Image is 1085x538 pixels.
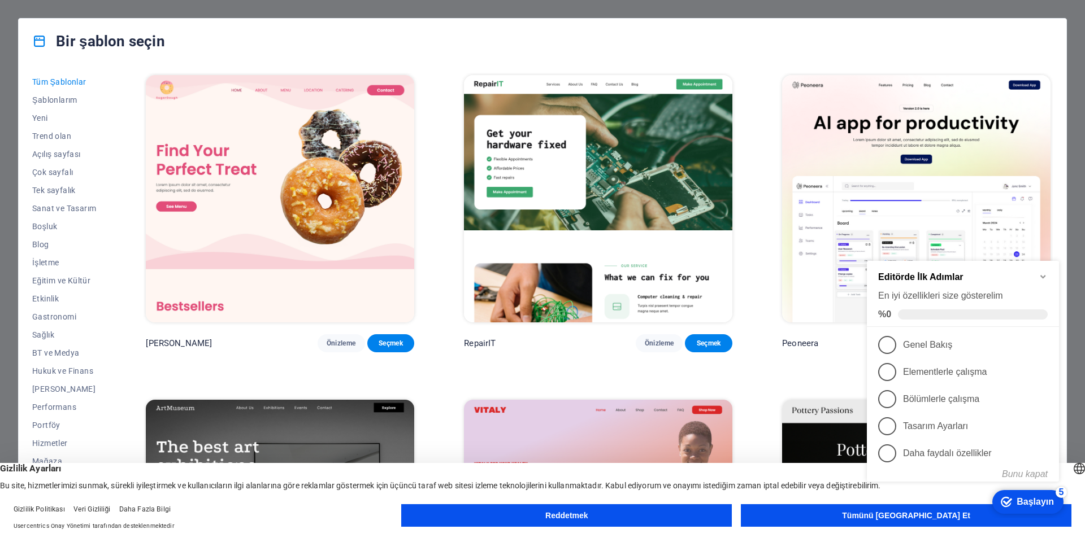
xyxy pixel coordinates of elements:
button: Önizleme [636,334,683,352]
font: 5 [197,243,202,253]
font: Şablonlarım [32,95,77,104]
font: Peoneera [782,338,818,348]
font: %0 [16,65,29,75]
font: [PERSON_NAME] [146,338,212,348]
button: BT ve Medya [32,344,96,362]
button: Sanat ve Tasarım [32,199,96,217]
button: Gastronomi [32,308,96,326]
font: RepairIT [464,338,496,348]
font: Bir şablon seçin [56,33,165,50]
li: Bölümlerle çalışma [5,142,197,169]
button: [PERSON_NAME] [32,380,96,398]
font: Gastronomi [32,312,76,321]
font: Tek sayfalık [32,186,76,195]
button: İşletme [32,253,96,272]
div: Başlayın 5 ürün kaldı, %0 tamamlandı [130,246,201,270]
img: Peoneera [782,75,1051,322]
button: Seçmek [367,334,415,352]
font: Boşluk [32,222,57,231]
button: Bunu kapat [140,225,185,235]
font: Blog [32,240,49,249]
li: Elementlerle çalışma [5,115,197,142]
font: Açılış sayfası [32,150,81,159]
font: Performans [32,403,76,412]
button: Trend olan [32,127,96,145]
button: Açılış sayfası [32,145,96,163]
img: RepairIT [464,75,732,322]
font: Etkinlik [32,294,59,303]
font: Tasarım Ayarları [41,177,106,187]
li: Genel Bakış [5,88,197,115]
li: Tasarım Ayarları [5,169,197,196]
font: Başlayın [154,253,192,263]
button: Performans [32,398,96,416]
img: Şeker Hamuru [146,75,414,322]
font: Genel Bakış [41,96,90,106]
button: Sağlık [32,326,96,344]
font: Bölümlerle çalışma [41,150,117,160]
font: Trend olan [32,132,71,141]
font: Seçmek [697,339,721,347]
font: Bunu kapat [140,225,185,235]
button: Önizleme [318,334,365,352]
font: Hizmetler [32,439,68,448]
button: Eğitim ve Kültür [32,272,96,290]
button: Boşluk [32,217,96,235]
font: Sağlık [32,330,54,339]
font: Portföy [32,421,60,430]
font: [PERSON_NAME] [32,384,96,393]
font: Tüm Şablonlar [32,77,86,86]
font: Seçmek [379,339,403,347]
li: Daha faydalı özellikler [5,196,197,223]
button: Portföy [32,416,96,434]
font: Hukuk ve Finans [32,366,93,375]
font: Önizleme [645,339,674,347]
font: Önizleme [327,339,356,347]
font: Elementlerle çalışma [41,123,125,133]
button: Etkinlik [32,290,96,308]
button: Tek sayfalık [32,181,96,199]
font: Sanat ve Tasarım [32,204,96,213]
font: Mağaza [32,457,62,466]
font: Yeni [32,113,48,123]
button: Mağaza [32,452,96,470]
font: Çok sayfalı [32,168,73,177]
button: Çok sayfalı [32,163,96,181]
button: Hukuk ve Finans [32,362,96,380]
font: Eğitim ve Kültür [32,276,90,285]
button: Seçmek [685,334,732,352]
button: Blog [32,235,96,253]
button: Tüm Şablonlar [32,73,96,91]
font: BT ve Medya [32,348,79,357]
font: En iyi özellikleri size gösterelim [16,47,141,56]
font: Editörde İlk Adımlar [16,28,101,38]
font: İşletme [32,258,59,267]
button: Şablonlarım [32,91,96,109]
button: Hizmetler [32,434,96,452]
div: Kontrol listesini en aza indir [176,28,185,37]
button: Yeni [32,109,96,127]
font: Daha faydalı özellikler [41,204,129,214]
